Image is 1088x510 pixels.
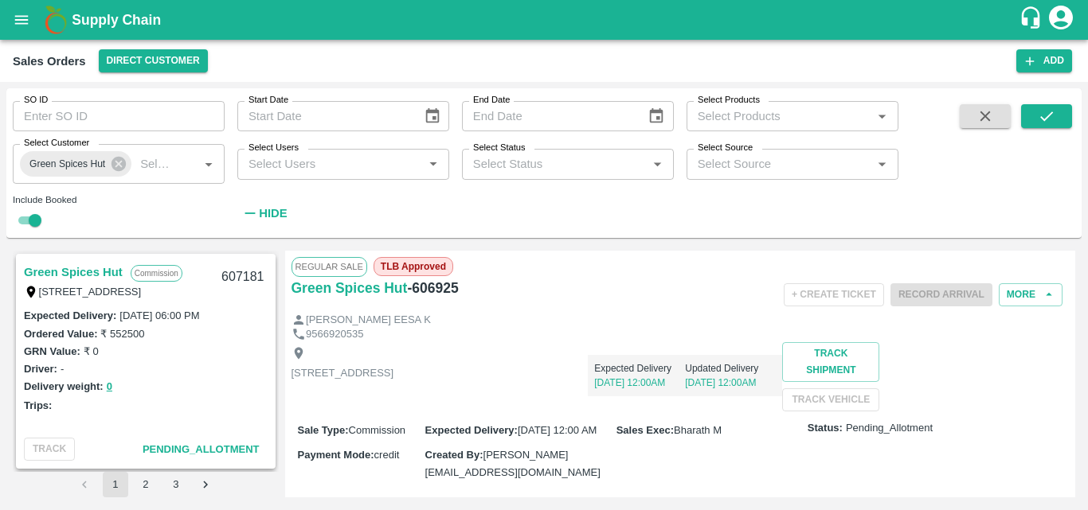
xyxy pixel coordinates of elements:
input: Start Date [237,101,411,131]
input: Select Status [467,154,643,174]
button: Open [871,154,892,174]
p: 9566920535 [306,327,363,342]
label: Select Customer [24,137,89,150]
label: Select Source [698,142,753,154]
label: End Date [473,94,510,107]
label: ₹ 552500 [100,328,144,340]
label: Trips: [24,399,52,411]
input: Select Users [242,154,418,174]
label: - [61,363,64,375]
button: Choose date [641,101,671,131]
nav: pagination navigation [70,472,221,497]
label: Sale Type : [298,424,349,436]
button: Open [647,154,667,174]
input: Select Customer [134,154,173,174]
label: Select Status [473,142,526,154]
div: account of current user [1047,3,1075,37]
label: Created By : [425,449,483,461]
label: SO ID [24,94,48,107]
button: Add [1016,49,1072,72]
input: Enter SO ID [13,101,225,131]
label: Sales Exec : [616,424,674,436]
span: Regular Sale [292,257,367,276]
label: Driver: [24,363,57,375]
label: Delivery weight: [24,380,104,392]
p: [DATE] 12:00AM [685,376,776,390]
p: [DATE] 12:00AM [594,376,685,390]
img: logo [40,4,72,36]
span: Bharath M [674,424,722,436]
p: Updated Delivery [685,361,776,376]
a: Supply Chain [72,9,1019,31]
button: Choose date [417,101,448,131]
button: Open [871,106,892,127]
p: Expected Delivery [594,361,685,376]
label: Payment Mode : [298,449,374,461]
button: Open [423,154,444,174]
span: TLB Approved [374,257,453,276]
label: Select Users [249,142,299,154]
label: Start Date [249,94,288,107]
span: credit [374,449,400,461]
button: More [999,283,1063,306]
label: [STREET_ADDRESS] [39,286,142,298]
p: Commission [131,265,182,282]
button: page 1 [103,472,128,497]
b: Supply Chain [72,12,161,28]
div: 607181 [212,259,273,296]
span: Commission [349,424,406,436]
p: [STREET_ADDRESS] [292,366,394,381]
label: Select Products [698,94,760,107]
button: Select DC [99,49,208,72]
p: [PERSON_NAME] EESA K [306,313,431,328]
button: Track Shipment [782,342,879,382]
div: Green Spices Hut [20,151,131,177]
label: Ordered Value: [24,328,97,340]
button: Open [198,154,219,174]
button: 0 [107,378,112,396]
button: Go to next page [194,472,219,497]
button: Hide [237,200,292,227]
button: Go to page 3 [163,472,189,497]
a: Green Spices Hut [24,262,123,282]
label: Expected Delivery : [24,310,116,321]
span: [DATE] 12:00 AM [518,424,597,436]
div: Include Booked [13,193,225,207]
span: Pending_Allotment [846,421,933,436]
a: Green Spices Hut [292,277,408,299]
span: Green Spices Hut [20,156,115,173]
label: ₹ 0 [84,345,99,357]
h6: - 606925 [407,277,458,299]
span: [PERSON_NAME][EMAIL_ADDRESS][DOMAIN_NAME] [425,449,601,478]
div: Sales Orders [13,51,86,72]
button: open drawer [3,2,40,38]
label: [DATE] 06:00 PM [119,310,199,321]
strong: Hide [259,207,287,220]
span: Pending_Allotment [143,443,260,455]
label: GRN Value: [24,345,80,357]
button: Go to page 2 [133,472,159,497]
input: Select Products [691,106,867,127]
div: customer-support [1019,6,1047,34]
label: Status: [808,421,843,436]
label: Expected Delivery : [425,424,518,436]
input: Select Source [691,154,867,174]
span: Please dispatch the trip before ending [890,287,992,300]
input: End Date [462,101,636,131]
